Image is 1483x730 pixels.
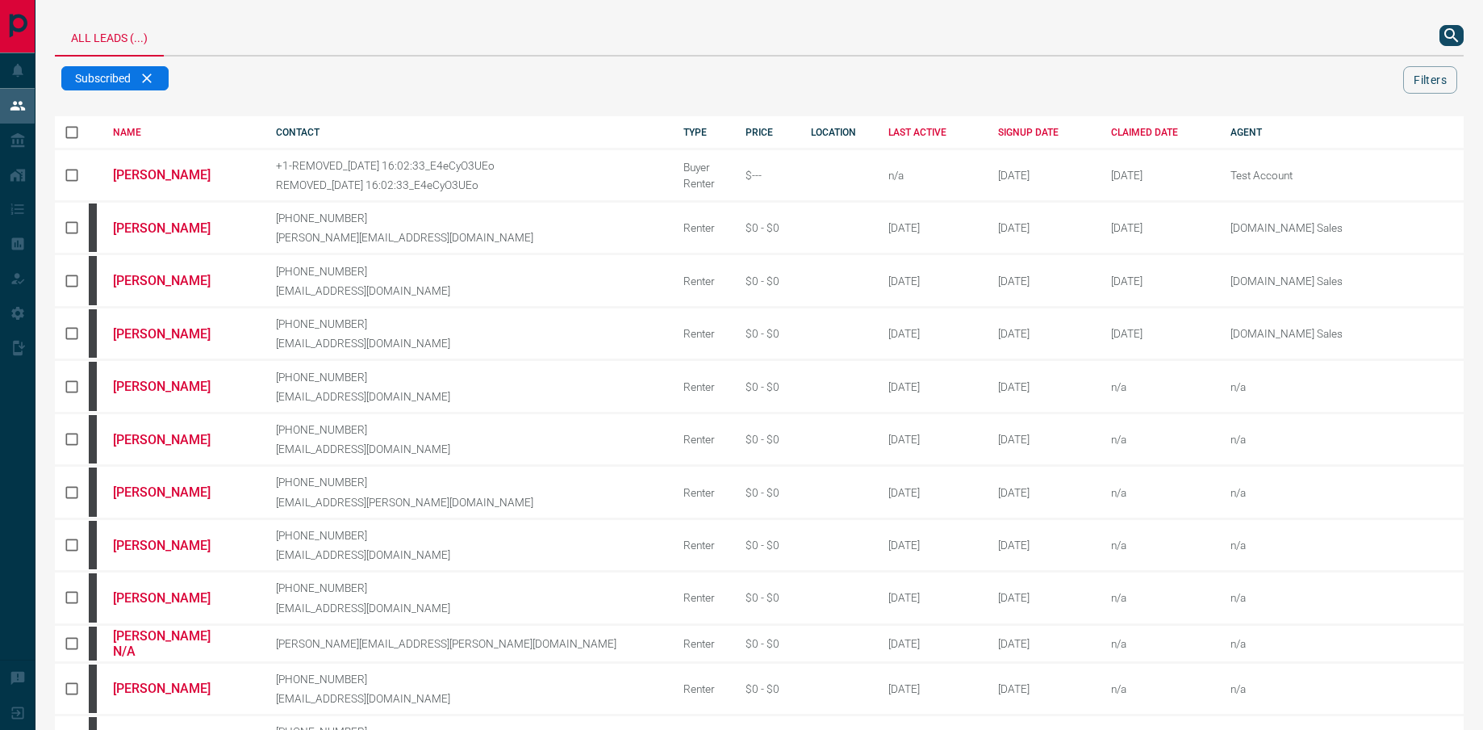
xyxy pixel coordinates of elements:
[1403,66,1457,94] button: Filters
[61,66,169,90] div: Subscribed
[113,432,234,447] a: [PERSON_NAME]
[113,127,251,138] div: NAME
[1111,327,1207,340] div: February 19th 2025, 2:37:44 PM
[113,220,234,236] a: [PERSON_NAME]
[746,682,786,695] div: $0 - $0
[89,256,97,304] div: mrloft.ca
[683,591,721,604] div: Renter
[888,637,974,650] div: [DATE]
[113,590,234,606] a: [PERSON_NAME]
[89,415,97,464] div: mrloft.ca
[1230,275,1432,287] p: [DOMAIN_NAME] Sales
[113,273,234,288] a: [PERSON_NAME]
[89,573,97,622] div: mrloft.ca
[89,203,97,252] div: mrloft.ca
[276,390,659,403] p: [EMAIL_ADDRESS][DOMAIN_NAME]
[683,161,721,174] div: Buyer
[746,591,786,604] div: $0 - $0
[276,231,659,244] p: [PERSON_NAME][EMAIL_ADDRESS][DOMAIN_NAME]
[1230,591,1432,604] p: n/a
[276,284,659,297] p: [EMAIL_ADDRESS][DOMAIN_NAME]
[89,468,97,516] div: mrloft.ca
[89,665,97,713] div: mrloft.ca
[888,682,974,695] div: [DATE]
[888,327,974,340] div: [DATE]
[1111,433,1207,446] div: n/a
[888,169,974,182] div: n/a
[888,433,974,446] div: [DATE]
[89,627,97,661] div: mrloft.ca
[746,433,786,446] div: $0 - $0
[1230,380,1432,393] p: n/a
[746,380,786,393] div: $0 - $0
[746,169,786,182] div: $---
[998,591,1087,604] div: October 14th 2008, 1:23:37 AM
[683,682,721,695] div: Renter
[276,581,659,594] p: [PHONE_NUMBER]
[276,178,659,191] p: REMOVED_[DATE] 16:02:33_E4eCyO3UEo
[998,275,1087,287] div: October 11th 2008, 5:41:37 PM
[683,327,721,340] div: Renter
[888,539,974,552] div: [DATE]
[89,362,97,410] div: mrloft.ca
[888,486,974,499] div: [DATE]
[276,212,659,224] p: [PHONE_NUMBER]
[1230,221,1432,234] p: [DOMAIN_NAME] Sales
[746,221,786,234] div: $0 - $0
[998,327,1087,340] div: October 12th 2008, 6:29:44 AM
[888,221,974,234] div: [DATE]
[1111,275,1207,287] div: February 19th 2025, 2:37:44 PM
[1111,591,1207,604] div: n/a
[1230,169,1432,182] p: Test Account
[1230,127,1464,138] div: AGENT
[998,486,1087,499] div: October 13th 2008, 7:44:16 PM
[276,673,659,686] p: [PHONE_NUMBER]
[998,637,1087,650] div: October 15th 2008, 9:26:23 AM
[276,423,659,436] p: [PHONE_NUMBER]
[683,539,721,552] div: Renter
[746,637,786,650] div: $0 - $0
[998,221,1087,234] div: October 11th 2008, 12:32:56 PM
[1230,433,1432,446] p: n/a
[998,380,1087,393] div: October 12th 2008, 11:22:16 AM
[1230,539,1432,552] p: n/a
[683,177,721,190] div: Renter
[1111,380,1207,393] div: n/a
[683,637,721,650] div: Renter
[113,628,234,659] a: [PERSON_NAME] N/A
[113,379,234,394] a: [PERSON_NAME]
[113,326,234,342] a: [PERSON_NAME]
[746,127,786,138] div: PRICE
[276,692,659,705] p: [EMAIL_ADDRESS][DOMAIN_NAME]
[746,486,786,499] div: $0 - $0
[1230,637,1432,650] p: n/a
[1111,682,1207,695] div: n/a
[1230,327,1432,340] p: [DOMAIN_NAME] Sales
[683,380,721,393] div: Renter
[113,167,234,182] a: [PERSON_NAME]
[276,127,659,138] div: CONTACT
[746,327,786,340] div: $0 - $0
[888,275,974,287] div: [DATE]
[113,538,234,553] a: [PERSON_NAME]
[276,476,659,489] p: [PHONE_NUMBER]
[89,521,97,569] div: mrloft.ca
[1111,486,1207,499] div: n/a
[276,443,659,455] p: [EMAIL_ADDRESS][DOMAIN_NAME]
[1111,539,1207,552] div: n/a
[75,72,131,85] span: Subscribed
[888,127,974,138] div: LAST ACTIVE
[998,539,1087,552] div: October 13th 2008, 8:32:50 PM
[276,371,659,384] p: [PHONE_NUMBER]
[276,265,659,278] p: [PHONE_NUMBER]
[683,433,721,446] div: Renter
[998,682,1087,695] div: October 15th 2008, 1:08:42 PM
[1111,127,1207,138] div: CLAIMED DATE
[1230,682,1432,695] p: n/a
[998,169,1087,182] div: September 1st 2015, 9:13:21 AM
[683,275,721,287] div: Renter
[1111,221,1207,234] div: February 19th 2025, 2:37:44 PM
[276,637,659,650] p: [PERSON_NAME][EMAIL_ADDRESS][PERSON_NAME][DOMAIN_NAME]
[89,309,97,358] div: mrloft.ca
[276,496,659,509] p: [EMAIL_ADDRESS][PERSON_NAME][DOMAIN_NAME]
